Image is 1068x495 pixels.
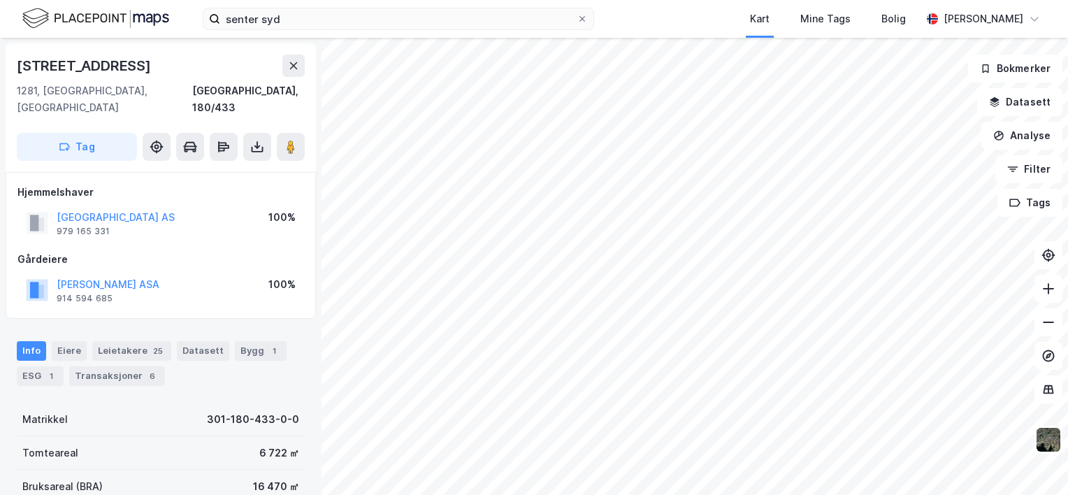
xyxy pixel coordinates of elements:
[981,122,1062,150] button: Analyse
[995,155,1062,183] button: Filter
[92,341,171,361] div: Leietakere
[220,8,577,29] input: Søk på adresse, matrikkel, gårdeiere, leietakere eller personer
[17,133,137,161] button: Tag
[192,82,305,116] div: [GEOGRAPHIC_DATA], 180/433
[1035,426,1062,453] img: 9k=
[207,411,299,428] div: 301-180-433-0-0
[267,344,281,358] div: 1
[150,344,166,358] div: 25
[800,10,851,27] div: Mine Tags
[944,10,1023,27] div: [PERSON_NAME]
[22,445,78,461] div: Tomteareal
[997,189,1062,217] button: Tags
[750,10,770,27] div: Kart
[17,366,64,386] div: ESG
[17,55,154,77] div: [STREET_ADDRESS]
[22,411,68,428] div: Matrikkel
[17,251,304,268] div: Gårdeiere
[57,226,110,237] div: 979 165 331
[235,341,287,361] div: Bygg
[145,369,159,383] div: 6
[268,276,296,293] div: 100%
[22,478,103,495] div: Bruksareal (BRA)
[268,209,296,226] div: 100%
[17,341,46,361] div: Info
[998,428,1068,495] iframe: Chat Widget
[177,341,229,361] div: Datasett
[253,478,299,495] div: 16 470 ㎡
[52,341,87,361] div: Eiere
[57,293,113,304] div: 914 594 685
[968,55,1062,82] button: Bokmerker
[44,369,58,383] div: 1
[998,428,1068,495] div: Kontrollprogram for chat
[977,88,1062,116] button: Datasett
[259,445,299,461] div: 6 722 ㎡
[881,10,906,27] div: Bolig
[17,82,192,116] div: 1281, [GEOGRAPHIC_DATA], [GEOGRAPHIC_DATA]
[22,6,169,31] img: logo.f888ab2527a4732fd821a326f86c7f29.svg
[69,366,165,386] div: Transaksjoner
[17,184,304,201] div: Hjemmelshaver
